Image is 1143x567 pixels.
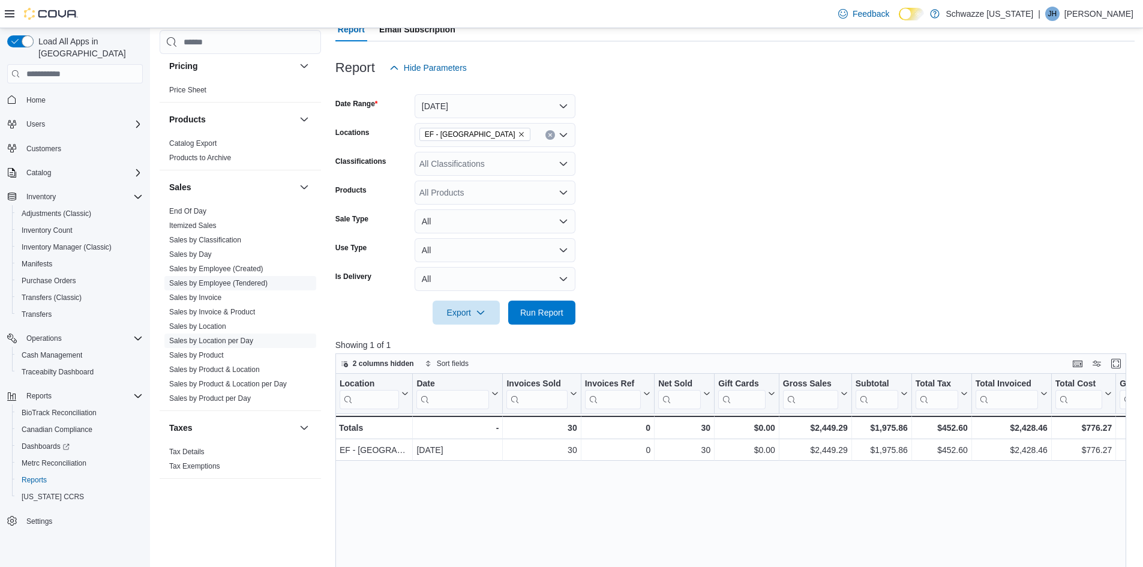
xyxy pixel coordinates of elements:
span: Operations [26,334,62,343]
button: Cash Management [12,347,148,364]
span: Settings [26,517,52,526]
div: 30 [506,421,577,435]
button: Gross Sales [783,379,848,409]
div: Invoices Ref [584,379,640,390]
a: Sales by Location per Day [169,337,253,345]
span: Sales by Product & Location per Day [169,379,287,389]
button: Operations [22,331,67,346]
span: End Of Day [169,206,206,216]
div: Gift Cards [718,379,766,390]
a: Sales by Classification [169,236,241,244]
a: Sales by Product per Day [169,394,251,403]
a: Sales by Invoice [169,293,221,302]
span: Inventory Count [22,226,73,235]
div: 0 [584,421,650,435]
div: $1,975.86 [856,443,908,457]
div: Subtotal [856,379,898,409]
a: Price Sheet [169,86,206,94]
span: Products to Archive [169,153,231,163]
p: [PERSON_NAME] [1064,7,1133,21]
a: Feedback [833,2,894,26]
button: Transfers [12,306,148,323]
a: Customers [22,142,66,156]
div: Gross Sales [783,379,838,409]
span: Adjustments (Classic) [17,206,143,221]
button: Taxes [297,421,311,435]
button: Invoices Ref [584,379,650,409]
button: Total Invoiced [976,379,1048,409]
span: Customers [26,144,61,154]
button: Transfers (Classic) [12,289,148,306]
button: Purchase Orders [12,272,148,289]
span: Purchase Orders [22,276,76,286]
div: $0.00 [718,443,775,457]
button: Reports [12,472,148,488]
p: Schwazze [US_STATE] [946,7,1033,21]
span: Canadian Compliance [17,422,143,437]
div: Gift Card Sales [718,379,766,409]
span: Dashboards [22,442,70,451]
a: Inventory Count [17,223,77,238]
h3: Products [169,113,206,125]
label: Classifications [335,157,386,166]
button: Keyboard shortcuts [1070,356,1085,371]
div: $776.27 [1055,421,1112,435]
a: Manifests [17,257,57,271]
button: Products [169,113,295,125]
span: Cash Management [22,350,82,360]
button: Home [2,91,148,108]
span: Sales by Classification [169,235,241,245]
h3: Report [335,61,375,75]
a: Sales by Employee (Tendered) [169,279,268,287]
span: Sales by Location per Day [169,336,253,346]
button: Inventory [2,188,148,205]
button: Open list of options [559,159,568,169]
a: Canadian Compliance [17,422,97,437]
span: Users [22,117,143,131]
span: BioTrack Reconciliation [17,406,143,420]
div: Total Invoiced [976,379,1038,409]
a: Inventory Manager (Classic) [17,240,116,254]
span: Inventory [22,190,143,204]
span: Transfers (Classic) [17,290,143,305]
span: Metrc Reconciliation [17,456,143,470]
button: Users [22,117,50,131]
div: Invoices Ref [584,379,640,409]
div: EF - [GEOGRAPHIC_DATA] [340,443,409,457]
p: Showing 1 of 1 [335,339,1135,351]
a: [US_STATE] CCRS [17,490,89,504]
button: Hide Parameters [385,56,472,80]
a: Tax Details [169,448,205,456]
button: All [415,238,575,262]
label: Products [335,185,367,195]
div: Joel Harvey [1045,7,1060,21]
button: Customers [2,140,148,157]
button: Pricing [169,60,295,72]
span: Export [440,301,493,325]
span: BioTrack Reconciliation [22,408,97,418]
a: Transfers [17,307,56,322]
span: Home [26,95,46,105]
button: [US_STATE] CCRS [12,488,148,505]
span: Manifests [22,259,52,269]
a: Cash Management [17,348,87,362]
div: - [416,421,499,435]
div: Subtotal [856,379,898,390]
span: Traceabilty Dashboard [22,367,94,377]
div: Date [416,379,489,409]
span: Sales by Employee (Created) [169,264,263,274]
span: Inventory Manager (Classic) [22,242,112,252]
button: Inventory [22,190,61,204]
a: Sales by Product & Location [169,365,260,374]
span: Users [26,119,45,129]
span: Reports [17,473,143,487]
div: 30 [658,421,710,435]
div: $2,449.29 [783,443,848,457]
button: Enter fullscreen [1109,356,1123,371]
button: Inventory Count [12,222,148,239]
span: Feedback [853,8,889,20]
span: Settings [22,514,143,529]
button: Traceabilty Dashboard [12,364,148,380]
